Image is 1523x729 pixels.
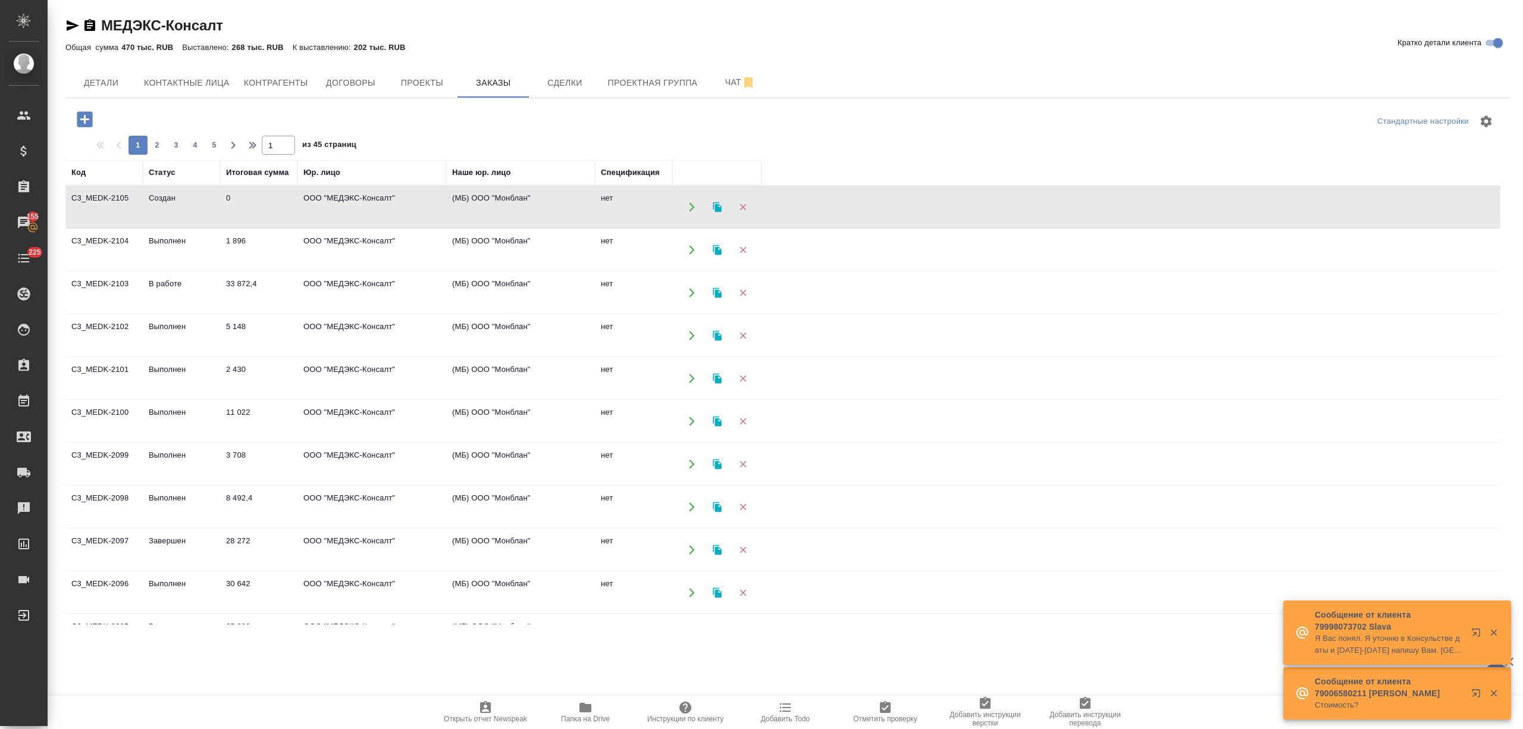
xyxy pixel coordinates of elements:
p: Выставлено: [182,43,231,52]
button: Клонировать [705,580,729,605]
td: ООО "МЕДЭКС-Консалт" [297,572,446,614]
button: Удалить [731,452,755,476]
button: Клонировать [705,452,729,476]
button: Клонировать [705,623,729,647]
td: нет [595,615,672,656]
td: (МБ) ООО "Монблан" [446,186,595,228]
td: 11 022 [220,401,297,442]
td: ООО "МЕДЭКС-Консалт" [297,486,446,528]
p: Я Вас понял. Я уточню в Консульстве даты и [DATE]-[DATE] напишу Вам. [GEOGRAPHIC_DATA]. Дополнительн [1315,633,1464,656]
span: 2 [148,139,167,151]
a: МЕДЭКС-Консалт [101,17,223,33]
a: 225 [3,243,45,273]
td: 5 148 [220,315,297,356]
td: ООО "МЕДЭКС-Консалт" [297,401,446,442]
button: Удалить [731,537,755,562]
td: 65 832 [220,615,297,656]
button: Открыть [679,237,704,262]
span: 155 [20,211,46,223]
td: 28 272 [220,529,297,571]
td: Выполнен [143,358,220,399]
td: (МБ) ООО "Монблан" [446,443,595,485]
button: Удалить [731,623,755,647]
span: Проектная группа [607,76,697,90]
button: Удалить [731,323,755,348]
button: 4 [186,136,205,155]
td: Выполнен [143,486,220,528]
td: C3_MEDK-2100 [65,401,143,442]
td: Выполнен [143,401,220,442]
p: 268 тыс. RUB [232,43,293,52]
td: Выполнен [143,443,220,485]
div: Наше юр. лицо [452,167,511,179]
td: C3_MEDK-2104 [65,229,143,271]
button: 5 [205,136,224,155]
td: нет [595,486,672,528]
td: C3_MEDK-2105 [65,186,143,228]
td: ООО "МЕДЭКС-Консалт" [297,229,446,271]
button: Закрыть [1481,688,1506,699]
button: Клонировать [705,409,729,433]
td: (МБ) ООО "Монблан" [446,315,595,356]
p: К выставлению: [293,43,354,52]
td: нет [595,443,672,485]
td: Выполнен [143,229,220,271]
button: Открыть [679,623,704,647]
td: (МБ) ООО "Монблан" [446,615,595,656]
span: Заказы [465,76,522,90]
div: Спецификация [601,167,660,179]
span: 5 [205,139,224,151]
span: Контрагенты [244,76,308,90]
div: Юр. лицо [303,167,340,179]
a: 155 [3,208,45,237]
span: Контактные лица [144,76,230,90]
td: 3 708 [220,443,297,485]
td: C3_MEDK-2098 [65,486,143,528]
td: (МБ) ООО "Монблан" [446,358,595,399]
td: ООО "МЕДЭКС-Консалт" [297,443,446,485]
span: 4 [186,139,205,151]
td: (МБ) ООО "Монблан" [446,401,595,442]
span: 3 [167,139,186,151]
td: нет [595,358,672,399]
div: Код [71,167,86,179]
span: Договоры [322,76,379,90]
td: нет [595,529,672,571]
span: Настроить таблицу [1472,107,1500,136]
td: 30 642 [220,572,297,614]
td: ООО "МЕДЭКС-Консалт" [297,272,446,314]
button: Удалить [731,280,755,305]
button: Удалить [731,195,755,219]
td: C3_MEDK-2097 [65,529,143,571]
td: Завершен [143,529,220,571]
button: Скопировать ссылку [83,18,97,33]
p: 202 тыс. RUB [354,43,415,52]
td: нет [595,229,672,271]
button: Клонировать [705,237,729,262]
button: Скопировать ссылку для ЯМессенджера [65,18,80,33]
td: C3_MEDK-2096 [65,572,143,614]
span: из 45 страниц [302,137,356,155]
button: Открыть [679,537,704,562]
td: 33 872,4 [220,272,297,314]
td: 2 430 [220,358,297,399]
td: нет [595,401,672,442]
button: Клонировать [705,195,729,219]
button: Удалить [731,366,755,390]
td: 8 492,4 [220,486,297,528]
span: Чат [712,75,769,90]
div: split button [1374,112,1472,131]
button: Добавить проект [68,107,101,132]
td: Выполнен [143,615,220,656]
td: C3_MEDK-2103 [65,272,143,314]
td: ООО "МЕДЭКС-Консалт" [297,529,446,571]
td: C3_MEDK-2102 [65,315,143,356]
td: (МБ) ООО "Монблан" [446,229,595,271]
div: Статус [149,167,176,179]
td: Выполнен [143,572,220,614]
button: Открыть [679,280,704,305]
span: Кратко детали клиента [1397,37,1481,49]
td: (МБ) ООО "Монблан" [446,529,595,571]
button: Закрыть [1481,627,1506,638]
span: 225 [21,246,48,258]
